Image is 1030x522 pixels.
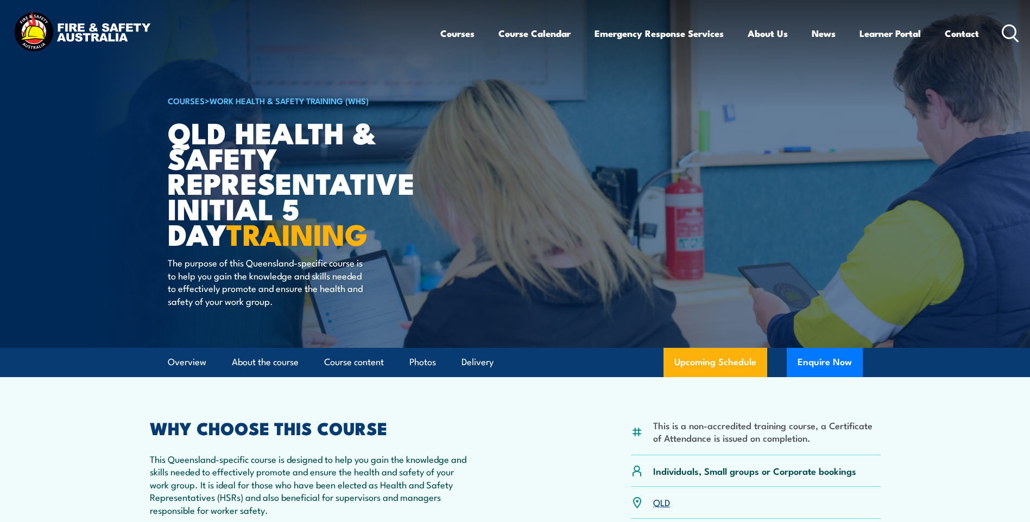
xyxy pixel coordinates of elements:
[150,420,467,435] h2: WHY CHOOSE THIS COURSE
[860,19,921,48] a: Learner Portal
[150,453,467,516] p: This Queensland-specific course is designed to help you gain the knowledge and skills needed to e...
[210,94,369,106] a: Work Health & Safety Training (WHS)
[595,19,724,48] a: Emergency Response Services
[787,348,863,377] button: Enquire Now
[812,19,836,48] a: News
[226,211,368,256] strong: TRAINING
[168,119,436,246] h1: QLD Health & Safety Representative Initial 5 Day
[945,19,979,48] a: Contact
[232,348,299,377] a: About the course
[324,348,384,377] a: Course content
[168,256,366,307] p: The purpose of this Queensland-specific course is to help you gain the knowledge and skills neede...
[748,19,788,48] a: About Us
[168,348,206,377] a: Overview
[653,419,881,444] li: This is a non-accredited training course, a Certificate of Attendance is issued on completion.
[409,348,436,377] a: Photos
[462,348,494,377] a: Delivery
[653,464,856,477] p: Individuals, Small groups or Corporate bookings
[653,495,670,508] a: QLD
[168,94,205,106] a: COURSES
[664,348,767,377] a: Upcoming Schedule
[168,94,436,107] h6: >
[440,19,475,48] a: Courses
[498,19,571,48] a: Course Calendar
